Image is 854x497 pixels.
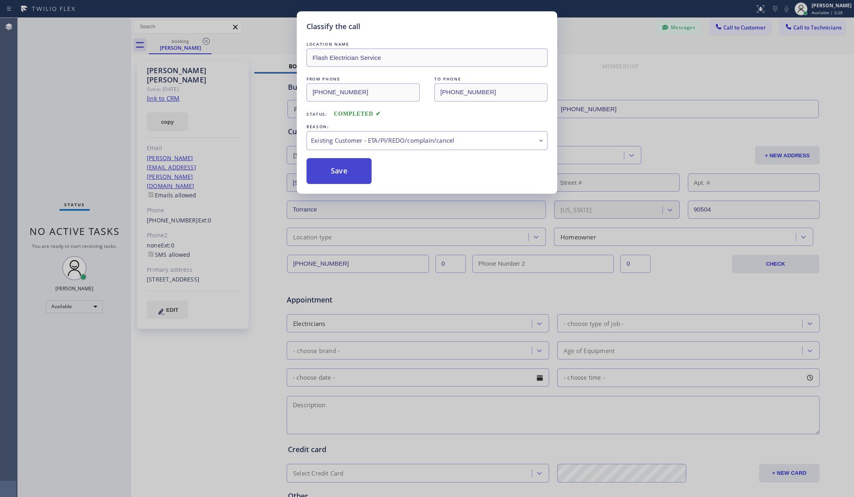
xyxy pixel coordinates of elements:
[307,111,328,117] span: Status:
[434,75,547,83] div: TO PHONE
[307,83,420,102] input: From phone
[334,111,381,117] span: COMPLETED
[434,83,547,102] input: To phone
[307,158,372,184] button: Save
[311,136,543,145] div: Existing Customer - ETA/PI/REDO/complain/cancel
[307,123,547,131] div: REASON:
[307,21,360,32] h5: Classify the call
[307,40,547,49] div: LOCATION NAME
[307,75,420,83] div: FROM PHONE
